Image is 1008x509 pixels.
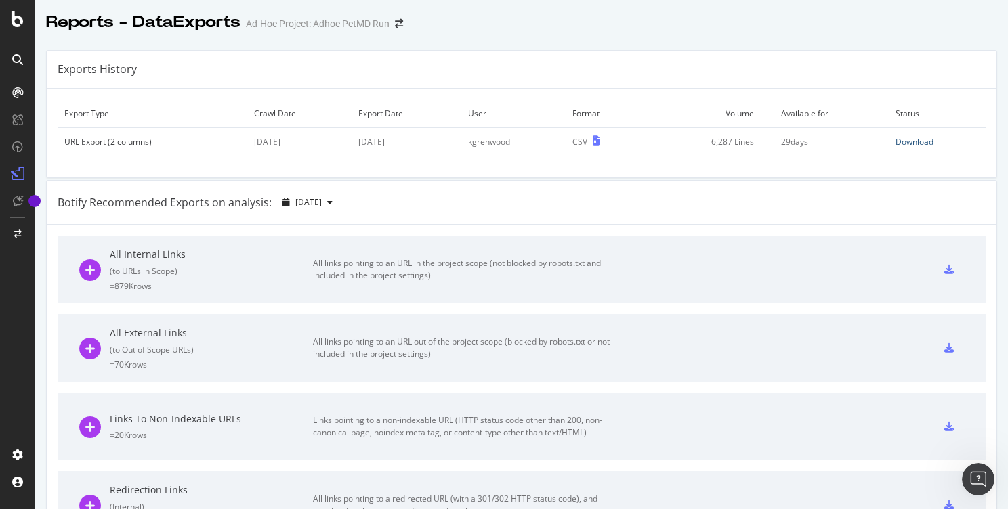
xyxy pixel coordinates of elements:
div: arrow-right-arrow-left [395,19,403,28]
td: 29 days [774,128,889,156]
td: Crawl Date [247,99,352,128]
td: Volume [643,99,774,128]
div: Exports History [58,62,137,77]
div: csv-export [944,422,954,431]
td: User [461,99,566,128]
td: kgrenwood [461,128,566,156]
td: 6,287 Lines [643,128,774,156]
div: Botify Recommended Exports on analysis: [58,195,272,211]
td: Export Type [58,99,247,128]
span: 2025 Sep. 10th [295,196,322,208]
div: Links pointing to a non-indexable URL (HTTP status code other than 200, non-canonical page, noind... [313,414,618,439]
div: Ad-Hoc Project: Adhoc PetMD Run [246,17,390,30]
td: [DATE] [352,128,461,156]
div: All links pointing to an URL out of the project scope (blocked by robots.txt or not included in t... [313,336,618,360]
div: = 879K rows [110,280,313,292]
button: [DATE] [277,192,338,213]
div: Reports - DataExports [46,11,240,34]
a: Download [896,136,979,148]
div: All External Links [110,326,313,340]
td: Export Date [352,99,461,128]
iframe: Intercom live chat [962,463,994,495]
div: CSV [572,136,587,148]
div: All Internal Links [110,248,313,261]
td: [DATE] [247,128,352,156]
div: = 70K rows [110,359,313,370]
td: Available for [774,99,889,128]
td: Status [889,99,986,128]
div: All links pointing to an URL in the project scope (not blocked by robots.txt and included in the ... [313,257,618,282]
div: csv-export [944,265,954,274]
div: URL Export (2 columns) [64,136,240,148]
div: Tooltip anchor [28,195,41,207]
div: = 20K rows [110,429,313,441]
div: Download [896,136,933,148]
div: Redirection Links [110,483,313,497]
div: ( to URLs in Scope ) [110,265,313,277]
td: Format [566,99,644,128]
div: ( to Out of Scope URLs ) [110,344,313,355]
div: Links To Non-Indexable URLs [110,412,313,426]
div: csv-export [944,343,954,353]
